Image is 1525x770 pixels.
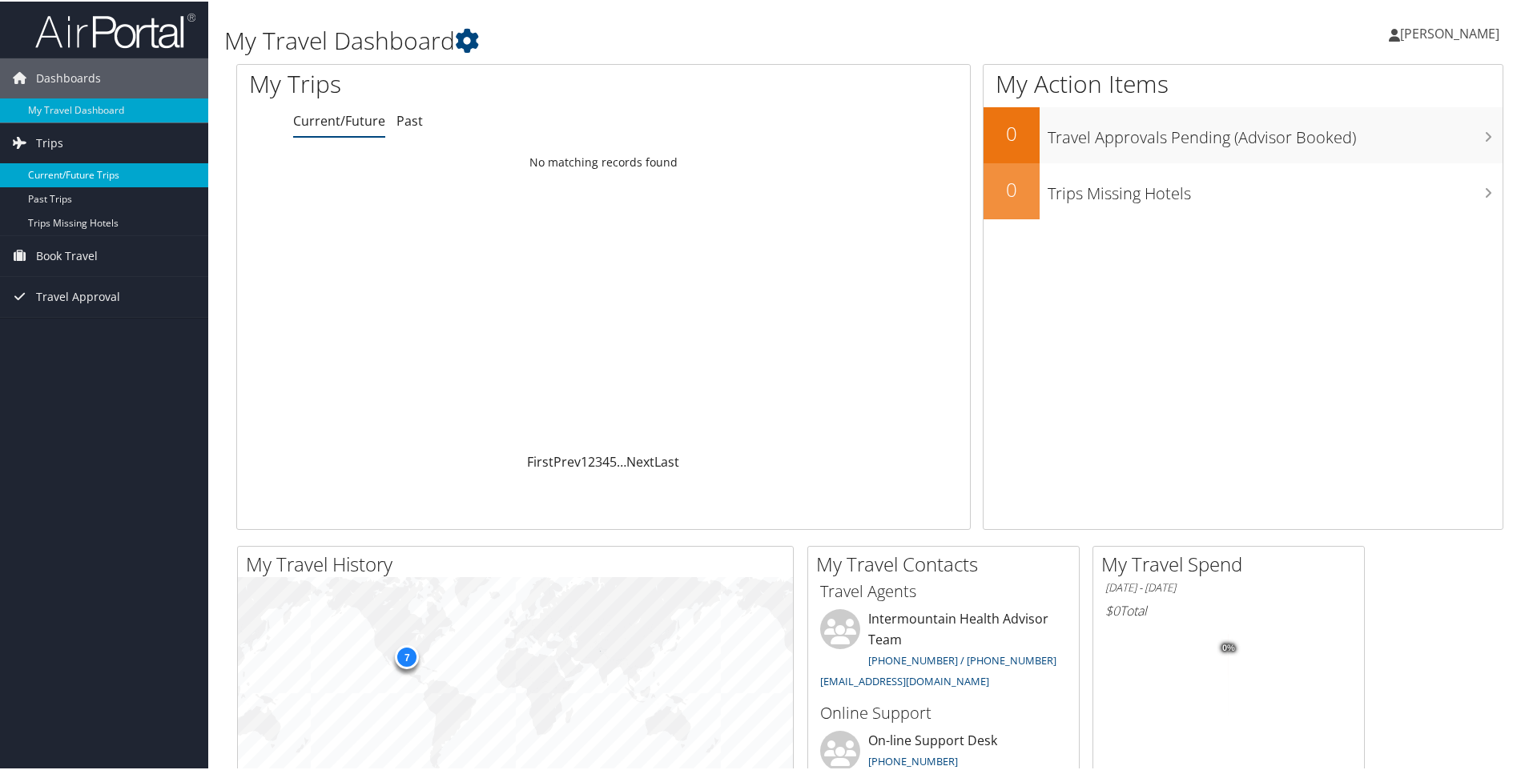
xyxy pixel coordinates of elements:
[588,451,595,469] a: 2
[820,672,989,687] a: [EMAIL_ADDRESS][DOMAIN_NAME]
[595,451,602,469] a: 3
[812,608,1075,693] li: Intermountain Health Advisor Team
[602,451,610,469] a: 4
[820,579,1067,601] h3: Travel Agents
[237,146,970,175] td: No matching records found
[984,106,1503,162] a: 0Travel Approvals Pending (Advisor Booked)
[984,174,1040,202] h2: 0
[654,451,679,469] a: Last
[1400,23,1499,41] span: [PERSON_NAME]
[1105,579,1352,594] h6: [DATE] - [DATE]
[36,275,120,315] span: Travel Approval
[553,451,581,469] a: Prev
[1105,600,1120,618] span: $0
[984,118,1040,146] h2: 0
[35,10,195,48] img: airportal-logo.png
[36,57,101,97] span: Dashboards
[617,451,626,469] span: …
[1389,8,1515,56] a: [PERSON_NAME]
[224,22,1085,56] h1: My Travel Dashboard
[610,451,617,469] a: 5
[1101,549,1364,576] h2: My Travel Spend
[868,752,958,767] a: [PHONE_NUMBER]
[249,66,653,99] h1: My Trips
[820,700,1067,723] h3: Online Support
[396,110,423,128] a: Past
[527,451,553,469] a: First
[1048,117,1503,147] h3: Travel Approvals Pending (Advisor Booked)
[868,652,1056,666] a: [PHONE_NUMBER] / [PHONE_NUMBER]
[1222,642,1235,652] tspan: 0%
[395,644,419,668] div: 7
[293,110,385,128] a: Current/Future
[581,451,588,469] a: 1
[816,549,1079,576] h2: My Travel Contacts
[984,162,1503,218] a: 0Trips Missing Hotels
[36,235,98,275] span: Book Travel
[626,451,654,469] a: Next
[36,122,63,162] span: Trips
[1105,600,1352,618] h6: Total
[984,66,1503,99] h1: My Action Items
[1048,173,1503,203] h3: Trips Missing Hotels
[246,549,793,576] h2: My Travel History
